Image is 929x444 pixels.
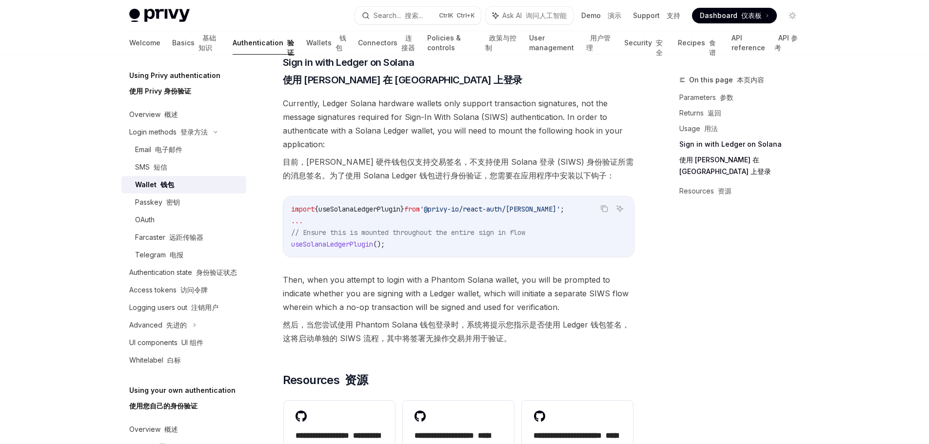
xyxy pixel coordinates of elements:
[129,337,203,348] div: UI components
[129,109,178,120] div: Overview
[191,303,218,311] font: 注销用户
[121,299,246,316] a: Logging users out 注销用户
[129,126,208,138] div: Login methods
[135,161,167,173] div: SMS
[196,268,237,276] font: 身份验证状态
[486,7,573,24] button: Ask AI 询问人工智能
[129,402,198,410] font: 使用您自己的身份验证
[135,232,203,243] div: Farcaster
[679,183,808,199] a: Resources 资源
[283,97,634,186] span: Currently, Ledger Solana hardware wallets only support transaction signatures, not the message si...
[291,216,303,225] span: ...
[169,233,203,241] font: 远距传输器
[679,121,808,136] a: Usage 用法
[401,34,415,52] font: 连接器
[420,205,560,213] span: '@privy-io/react-auth/[PERSON_NAME]'
[315,205,318,213] span: {
[404,205,420,213] span: from
[154,163,167,171] font: 短信
[678,31,719,55] a: Recipes 食谱
[283,74,522,86] font: 使用 [PERSON_NAME] 在 [GEOGRAPHIC_DATA] 上登录
[624,31,666,55] a: Security 安全
[774,34,798,52] font: API 参考
[439,12,475,19] span: Ctrl K
[129,87,191,95] font: 使用 Privy 身份验证
[586,34,611,52] font: 用户管理
[164,425,178,433] font: 概述
[291,228,525,237] span: // Ensure this is mounted throughout the entire sign in flow
[164,110,178,118] font: 概述
[427,31,517,55] a: Policies & controls 政策与控制
[613,202,626,215] button: Ask AI
[526,11,567,19] font: 询问人工智能
[135,144,182,155] div: Email
[121,106,246,123] a: Overview 概述
[358,31,416,55] a: Connectors 连接器
[529,31,613,55] a: User management 用户管理
[374,10,423,21] div: Search...
[135,179,174,191] div: Wallet
[700,11,762,20] span: Dashboard
[355,7,481,24] button: Search... 搜索...CtrlK Ctrl+K
[129,267,237,278] div: Authentication state
[785,8,800,23] button: Toggle dark mode
[121,281,246,299] a: Access tokens 访问令牌
[172,31,221,55] a: Basics 基础知识
[405,11,423,19] font: 搜索...
[121,334,246,351] a: UI components UI 组件
[291,205,315,213] span: import
[704,124,718,133] font: 用法
[731,31,800,55] a: API reference API 参考
[667,11,680,19] font: 支持
[306,31,346,55] a: Wallets 钱包
[129,70,220,101] h5: Using Privy authentication
[129,385,236,416] h5: Using your own authentication
[135,249,183,261] div: Telegram
[502,11,567,20] span: Ask AI
[737,76,764,84] font: 本页内容
[345,373,368,387] font: 资源
[121,141,246,158] a: Email 电子邮件
[121,158,246,176] a: SMS 短信
[155,145,182,154] font: 电子邮件
[166,198,180,206] font: 密钥
[121,264,246,281] a: Authentication state 身份验证状态
[121,351,246,369] a: Whitelabel 白标
[180,128,208,136] font: 登录方法
[689,74,764,86] span: On this page
[129,9,190,22] img: light logo
[608,11,621,19] font: 演示
[318,205,400,213] span: useSolanaLedgerPlugin
[180,286,208,294] font: 访问令牌
[121,176,246,193] a: Wallet 钱包
[373,240,385,249] span: ();
[291,240,373,249] span: useSolanaLedgerPlugin
[708,109,721,117] font: 返回
[656,39,663,57] font: 安全
[198,34,216,52] font: 基础知识
[456,12,475,19] font: Ctrl+K
[166,321,187,329] font: 先进的
[692,8,777,23] a: Dashboard 仪表板
[283,320,630,343] font: 然后，当您尝试使用 Phantom Solana 钱包登录时，系统将提示您指示是否使用 Ledger 钱包签名，这将启动单独的 SIWS 流程，其中将签署无操作交易并用于验证。
[160,180,174,189] font: 钱包
[167,356,181,364] font: 白标
[485,34,516,52] font: 政策与控制
[287,39,294,57] font: 验证
[129,31,160,55] a: Welcome
[283,273,634,349] span: Then, when you attempt to login with a Phantom Solana wallet, you will be prompted to indicate wh...
[129,354,181,366] div: Whitelabel
[718,187,731,195] font: 资源
[129,319,187,331] div: Advanced
[633,11,680,20] a: Support 支持
[720,93,733,101] font: 参数
[121,246,246,264] a: Telegram 电报
[679,155,771,175] font: 使用 [PERSON_NAME] 在 [GEOGRAPHIC_DATA] 上登录
[598,202,611,215] button: Copy the contents from the code block
[283,372,368,388] span: Resources
[121,211,246,229] a: OAuth
[709,39,716,57] font: 食谱
[283,157,633,180] font: 目前，[PERSON_NAME] 硬件钱包仅支持交易签名，不支持使用 Solana 登录 (SIWS) 身份验证所需的消息签名。为了使用 Solana Ledger 钱包进行身份验证，您需要在应...
[679,136,808,183] a: Sign in with Ledger on Solana使用 [PERSON_NAME] 在 [GEOGRAPHIC_DATA] 上登录
[121,193,246,211] a: Passkey 密钥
